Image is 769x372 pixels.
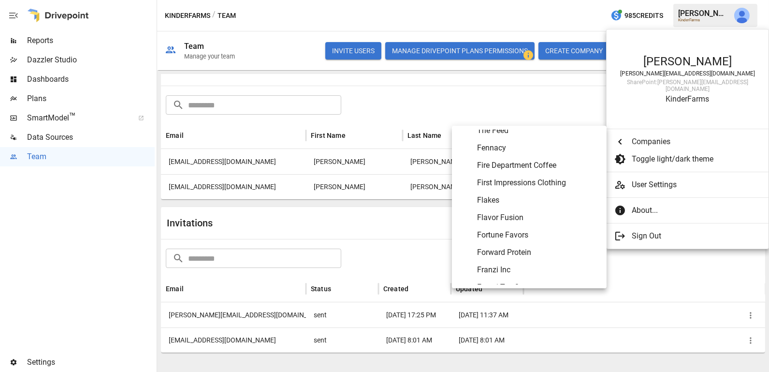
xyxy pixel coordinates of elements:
[616,55,759,68] div: [PERSON_NAME]
[632,205,754,216] span: About...
[477,177,599,189] span: First Impressions Clothing
[632,153,754,165] span: Toggle light/dark theme
[477,142,599,154] span: Fennacy
[632,179,761,191] span: User Settings
[477,160,599,171] span: Fire Department Coffee
[616,70,759,77] div: [PERSON_NAME][EMAIL_ADDRESS][DOMAIN_NAME]
[477,247,599,258] span: Forward Protein
[616,79,759,92] div: SharePoint: [PERSON_NAME][EMAIL_ADDRESS][DOMAIN_NAME]
[616,94,759,104] div: KinderFarms
[477,282,599,293] span: Franzi Test2
[632,136,754,148] span: Companies
[477,264,599,276] span: Franzi Inc
[477,194,599,206] span: Flakes
[477,229,599,241] span: Fortune Favors
[477,212,599,223] span: Flavor Fusion
[477,125,599,136] span: The Feed
[632,230,754,242] span: Sign Out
